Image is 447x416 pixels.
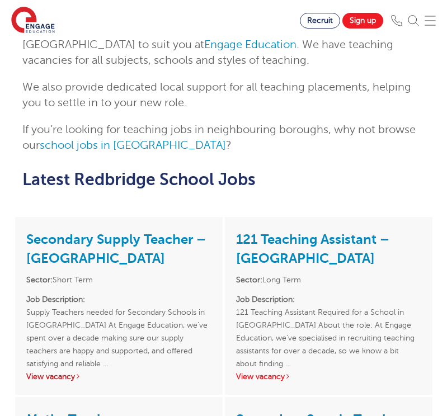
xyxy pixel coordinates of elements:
a: Secondary Supply Teacher – [GEOGRAPHIC_DATA] [26,231,206,266]
span: If you’re looking for teaching jobs in neighbouring boroughs, why not browse our ? [22,123,416,152]
strong: Job Description: [26,295,85,304]
strong: Job Description: [236,295,295,304]
a: View vacancy [26,372,81,381]
p: Supply Teachers needed for Secondary Schools in [GEOGRAPHIC_DATA] At Engage Education, we’ve spen... [26,293,211,357]
a: View vacancy [236,372,291,381]
a: Recruit [300,13,340,29]
a: Engage Education [204,38,297,51]
span: Recruit [307,16,333,25]
li: Long Term [236,273,421,286]
img: Search [408,15,419,26]
a: Sign up [342,13,383,29]
img: Phone [391,15,402,26]
a: school jobs in [GEOGRAPHIC_DATA] [40,139,226,152]
span: We also provide dedicated local support for all teaching placements, helping you to settle in to ... [22,81,411,109]
li: Short Term [26,273,211,286]
strong: Sector: [26,276,53,284]
span: Whatever your specific requirements, we’ll be able to find a teaching job in [GEOGRAPHIC_DATA] to... [22,22,401,67]
a: 121 Teaching Assistant – [GEOGRAPHIC_DATA] [236,231,389,266]
img: Engage Education [11,7,55,35]
img: Mobile Menu [425,15,436,26]
h2: Latest Redbridge School Jobs [22,170,425,189]
strong: Sector: [236,276,262,284]
p: 121 Teaching Assistant Required for a School in [GEOGRAPHIC_DATA] About the role: At Engage Educa... [236,293,421,357]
